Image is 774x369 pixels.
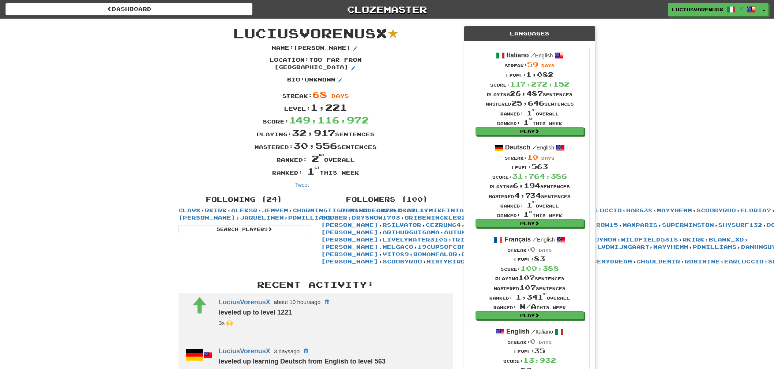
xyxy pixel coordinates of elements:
a: AutumnSnowflake6631 [444,229,527,235]
span: 1 [307,166,320,176]
a: JaquelineN [240,214,284,221]
span: / [532,144,537,151]
span: 30,556 [293,140,337,151]
sup: st [532,201,536,203]
span: 107 [518,274,535,282]
a: Clozemaster [263,3,510,16]
span: 117,272,152 [510,80,570,88]
a: chguldemir [636,258,680,265]
span: days [539,340,552,345]
a: DrySnow1703 [352,214,400,221]
span: days [541,156,555,160]
div: Ranked: this week [489,210,571,219]
div: Playing: sentences [173,126,458,139]
span: 32,917 [292,127,335,138]
span: 6,194 [513,182,540,190]
p: Name : [PERSON_NAME] [272,44,360,53]
span: 1,082 [526,71,553,79]
span: / [531,328,536,335]
div: , , , , , , , , , , , , , , , , , , , , , , , [173,192,316,233]
div: Level: [493,346,566,355]
a: blank_xd [709,236,744,243]
small: about 10 hours ago [274,299,321,305]
span: 1 [527,109,536,117]
a: Play [476,219,584,227]
a: Cezrun64 [426,222,461,228]
span: 26,487 [510,90,543,98]
a: superwinston [662,222,714,228]
span: 1 [523,210,533,218]
span: 0 [530,245,536,253]
a: Scoobyroo [696,207,736,213]
a: JemVem [262,207,288,213]
a: rkirk [205,207,227,213]
div: Playing sentences [489,181,571,190]
small: English [532,145,555,151]
a: [PERSON_NAME].Melgaco [321,244,413,250]
a: [PERSON_NAME] [321,258,378,265]
span: 35 [534,347,545,355]
span: / [533,236,537,243]
strong: leveled up learning Deutsch from English to level 563 [219,358,386,365]
a: tominullanyolc [341,207,403,213]
a: Vito89 [383,251,409,257]
small: Italiano [531,329,553,335]
span: 100,388 [521,264,559,272]
a: bemydream [593,258,632,265]
a: pdwilliams [693,244,737,250]
a: LuciusVorenusX [219,298,270,305]
a: pdwilliams [288,214,332,221]
a: MAYYHEMM [653,244,688,250]
div: , , , , , , , , , , , , , , , , , , , , , , , , , , , , , , , , , , , , , , , , , , , , , , , , ,... [316,192,458,265]
span: 1 [523,118,533,126]
a: Play [476,311,584,319]
div: Languages [464,26,595,41]
a: [PERSON_NAME] [321,222,378,228]
a: Robinine [685,258,720,265]
div: Score: [489,171,571,181]
span: 563 [531,163,548,171]
a: ArthurGuiGama [383,229,440,235]
a: Floria7 [740,207,771,213]
div: Playing sentences [486,89,574,98]
a: Earluccio [582,207,622,213]
div: Score: [493,355,566,365]
small: English [531,53,553,58]
div: Score: [489,263,570,273]
sup: nd [319,153,324,157]
span: 13,932 [523,356,556,364]
div: Ranked: overall [173,152,458,165]
span: LuciusVorenusX [672,6,723,13]
span: days [541,63,555,68]
div: Ranked: this week [486,118,574,127]
h3: Recent Activity: [179,280,453,289]
div: Score: [173,114,458,126]
sup: st [543,293,547,295]
a: hab638 [626,207,653,213]
a: WildField5318 [621,236,678,243]
div: Mastered sentences [486,98,574,108]
div: Ranked: this week [173,165,458,178]
strong: Français [504,236,531,243]
a: LivelyWater3105 [383,236,448,243]
a: [PERSON_NAME] [179,214,236,221]
sup: st [532,109,536,111]
a: Trieste02 [452,236,490,243]
span: 149,116,972 [289,114,369,125]
span: 1,341 [516,293,547,301]
strong: leveled up to level 1221 [219,309,292,316]
div: Level: [489,162,571,171]
span: 68 [312,89,327,100]
h4: Following (24) [179,196,310,203]
span: 1 [527,201,536,209]
div: Streak: [493,336,566,346]
div: Mastered sentences [489,283,570,292]
div: Streak: [489,152,571,162]
a: Play [476,127,584,135]
a: MaxParis [623,222,658,228]
a: Dashboard [5,3,252,15]
strong: English [506,328,529,335]
a: RonanFalor [413,251,457,257]
a: [PERSON_NAME] [321,251,378,257]
a: [PERSON_NAME] [321,236,378,243]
